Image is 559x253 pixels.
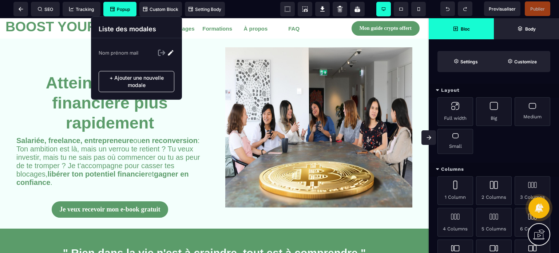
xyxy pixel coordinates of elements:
[461,26,470,32] strong: Bloc
[476,97,512,126] div: Big
[52,183,169,199] button: Je veux recevoir mon e-book gratuit
[352,3,420,17] button: Mon guide crypto offert
[280,2,295,16] span: View components
[437,97,473,126] div: Full width
[143,7,178,12] span: Custom Block
[99,24,174,34] p: Liste des modales
[240,4,271,17] button: À propos
[460,59,478,64] strong: Settings
[142,118,198,126] strong: en reconversion
[38,7,53,12] span: SEO
[225,29,412,189] img: e5081e1943b1b809b59986408f165747_WhatsApp_Image_2025-07-13_%C3%A0_14.26.00_ac53053e.jpg
[484,1,520,16] span: Preview
[515,176,550,205] div: 3 Columns
[69,7,94,12] span: Tracking
[476,208,512,237] div: 5 Columns
[298,2,312,16] span: Screenshot
[437,129,473,154] div: Small
[429,163,559,176] div: Columns
[494,51,550,72] span: Open Style Manager
[158,49,165,56] img: Exit Icon
[16,29,203,118] h1: Atteins ta liberté financière plus rapidement
[515,208,550,237] div: 6 Columns
[429,84,559,97] div: Layout
[285,4,303,17] button: FAQ
[494,18,559,39] span: Open Layer Manager
[16,152,189,168] strong: gagner en confiance
[99,71,174,92] p: + Ajouter une nouvelle modale
[525,26,536,32] strong: Body
[437,208,473,237] div: 4 Columns
[167,49,174,56] img: Edit Icon
[437,176,473,205] div: 1 Column
[16,118,133,126] strong: Salariée, freelance, entrepreneure
[437,51,494,72] span: Settings
[429,18,494,39] span: Open Blocks
[48,152,148,160] strong: libérer ton potentiel financier
[156,4,198,17] button: Témoignages
[476,176,512,205] div: 2 Columns
[16,118,203,169] p: ou : Ton ambition est là, mais un verrou te retient ? Tu veux investir, mais tu ne sais pas où co...
[530,6,545,12] span: Publier
[514,59,537,64] strong: Customize
[99,50,138,56] p: Nom prénom mail
[489,6,516,12] span: Previsualiser
[199,4,236,17] button: Formations
[515,97,550,126] div: Medium
[110,7,130,12] span: Popup
[189,7,221,12] span: Setting Body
